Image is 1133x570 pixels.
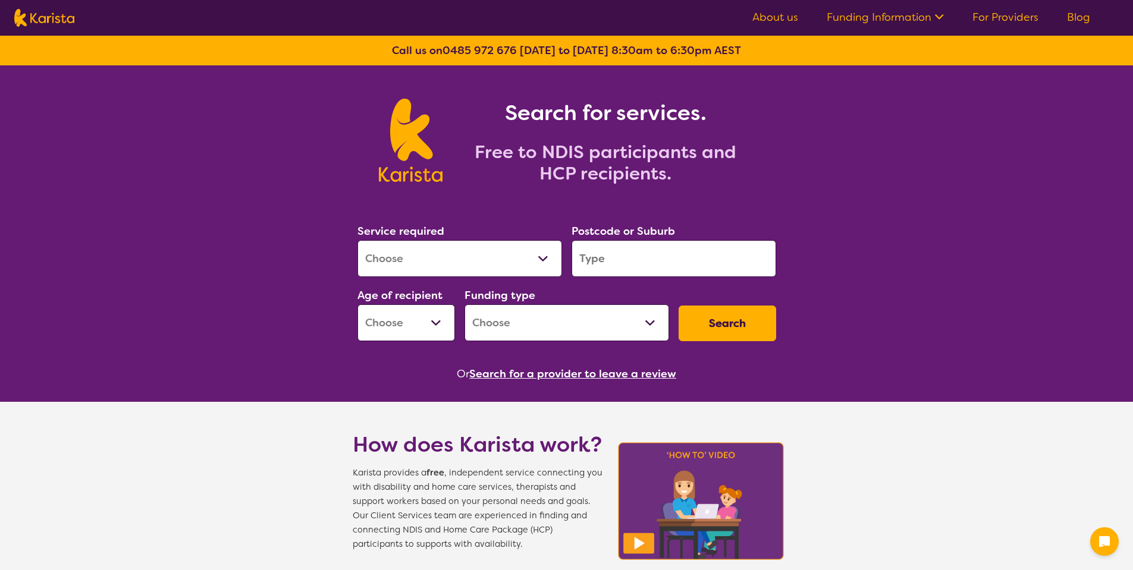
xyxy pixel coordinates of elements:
[457,365,469,383] span: Or
[379,99,442,182] img: Karista logo
[353,466,602,552] span: Karista provides a , independent service connecting you with disability and home care services, t...
[679,306,776,341] button: Search
[353,430,602,459] h1: How does Karista work?
[1067,10,1090,24] a: Blog
[392,43,741,58] b: Call us on [DATE] to [DATE] 8:30am to 6:30pm AEST
[572,224,675,238] label: Postcode or Suburb
[442,43,517,58] a: 0485 972 676
[752,10,798,24] a: About us
[14,9,74,27] img: Karista logo
[426,467,444,478] b: free
[572,240,776,277] input: Type
[465,288,535,303] label: Funding type
[469,365,676,383] button: Search for a provider to leave a review
[357,224,444,238] label: Service required
[457,141,754,184] h2: Free to NDIS participants and HCP recipients.
[827,10,944,24] a: Funding Information
[972,10,1038,24] a: For Providers
[357,288,442,303] label: Age of recipient
[614,439,788,563] img: Karista video
[457,99,754,127] h1: Search for services.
